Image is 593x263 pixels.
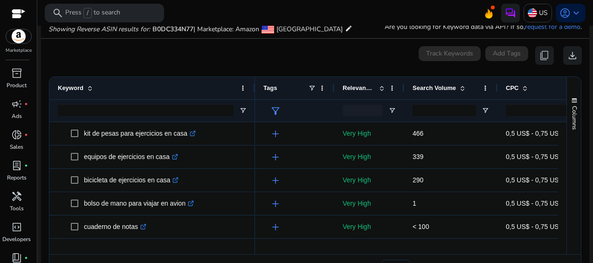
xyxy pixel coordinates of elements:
[506,223,562,230] span: 0,5 US$ - 0,75 US$
[343,124,396,143] p: Very High
[343,194,396,213] p: Very High
[48,25,150,34] i: Showing Reverse ASIN results for:
[24,102,28,106] span: fiber_manual_record
[11,68,22,79] span: inventory_2
[24,164,28,167] span: fiber_manual_record
[270,152,281,163] span: add
[6,47,32,54] p: Marketplace
[413,130,423,137] span: 466
[11,221,22,233] span: code_blocks
[84,217,146,236] p: cuaderno de notas
[11,191,22,202] span: handyman
[2,235,31,243] p: Developers
[528,8,537,18] img: us.svg
[84,171,179,190] p: bicicleta de ejercicios en casa
[276,25,343,34] span: [GEOGRAPHIC_DATA]
[84,124,196,143] p: kit de pesas para ejercicios en casa
[343,171,396,190] p: Very High
[11,98,22,110] span: campaign
[270,128,281,139] span: add
[506,200,562,207] span: 0,5 US$ - 0,75 US$
[10,204,24,213] p: Tools
[11,160,22,171] span: lab_profile
[343,84,375,91] span: Relevance Score
[84,194,194,213] p: bolso de mano para viajar en avion
[152,25,193,34] span: B0DC334N77
[7,173,27,182] p: Reports
[343,217,396,236] p: Very High
[270,221,281,233] span: add
[413,176,423,184] span: 290
[559,7,571,19] span: account_circle
[506,176,562,184] span: 0,5 US$ - 0,75 US$
[506,130,562,137] span: 0,5 US$ - 0,75 US$
[239,107,247,114] button: Open Filter Menu
[506,105,569,116] input: CPC Filter Input
[343,147,396,166] p: Very High
[413,200,416,207] span: 1
[506,153,562,160] span: 0,5 US$ - 0,75 US$
[482,107,489,114] button: Open Filter Menu
[388,107,396,114] button: Open Filter Menu
[12,112,22,120] p: Ads
[413,84,456,91] span: Search Volume
[567,50,578,61] span: download
[539,5,548,21] p: US
[6,29,31,43] img: amazon.svg
[24,256,28,260] span: fiber_manual_record
[563,46,582,65] button: download
[52,7,63,19] span: search
[270,175,281,186] span: add
[506,84,518,91] span: CPC
[58,105,234,116] input: Keyword Filter Input
[270,198,281,209] span: add
[84,241,208,260] p: libros de cuentos en español para niños
[571,7,582,19] span: keyboard_arrow_down
[413,105,476,116] input: Search Volume Filter Input
[413,223,429,230] span: < 100
[270,105,281,117] span: filter_alt
[10,143,23,151] p: Sales
[343,241,396,260] p: Very High
[24,133,28,137] span: fiber_manual_record
[345,23,352,34] mat-icon: edit
[58,84,83,91] span: Keyword
[7,81,27,90] p: Product
[570,106,579,130] span: Columns
[193,25,259,34] span: | Marketplace: Amazon
[263,84,277,91] span: Tags
[84,147,178,166] p: equipos de ejercicios en casa
[270,245,281,256] span: add
[83,8,92,18] span: /
[413,153,423,160] span: 339
[65,8,120,18] p: Press to search
[11,129,22,140] span: donut_small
